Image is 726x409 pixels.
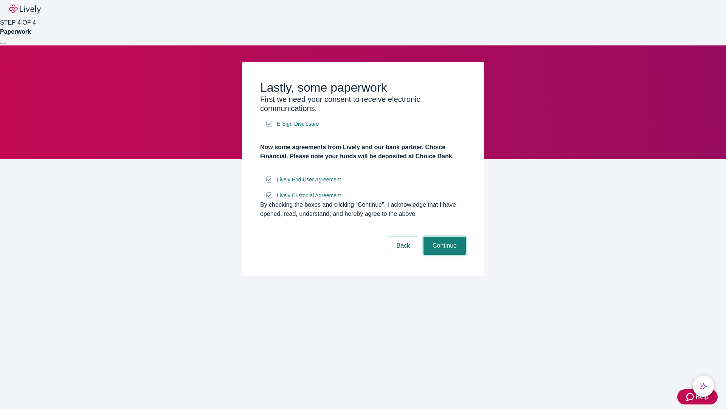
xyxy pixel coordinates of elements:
[260,143,466,161] h4: Now some agreements from Lively and our bank partner, Choice Financial. Please note your funds wi...
[686,392,695,401] svg: Zendesk support icon
[423,237,466,255] button: Continue
[260,80,466,95] h2: Lastly, some paperwork
[277,120,319,128] span: E-Sign Disclosure
[677,389,718,404] button: Zendesk support iconHelp
[700,382,707,390] svg: Lively AI Assistant
[275,175,343,184] a: e-sign disclosure document
[695,392,709,401] span: Help
[693,376,714,397] button: chat
[387,237,419,255] button: Back
[260,200,466,219] div: By checking the boxes and clicking “Continue", I acknowledge that I have opened, read, understand...
[277,176,341,184] span: Lively End User Agreement
[277,192,341,200] span: Lively Custodial Agreement
[260,95,466,113] h3: First we need your consent to receive electronic communications.
[275,191,343,200] a: e-sign disclosure document
[275,119,320,129] a: e-sign disclosure document
[9,5,41,14] img: Lively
